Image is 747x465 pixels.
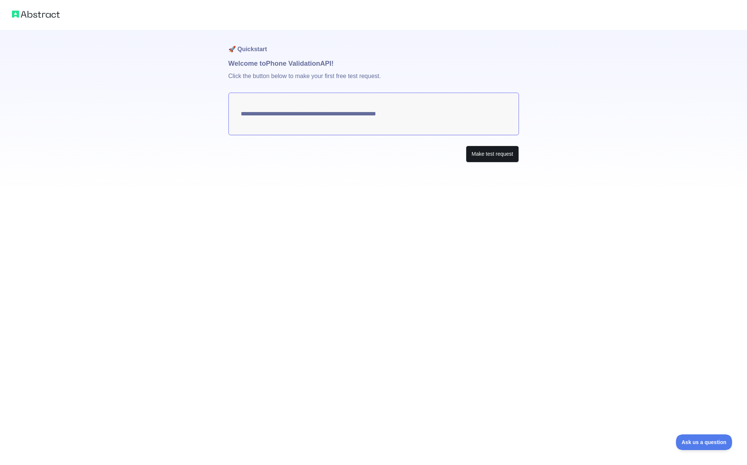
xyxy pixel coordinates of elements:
p: Click the button below to make your first free test request. [228,69,519,93]
img: Abstract logo [12,9,60,19]
h1: Welcome to Phone Validation API! [228,58,519,69]
h1: 🚀 Quickstart [228,30,519,58]
button: Make test request [466,146,519,162]
iframe: Toggle Customer Support [676,434,732,450]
